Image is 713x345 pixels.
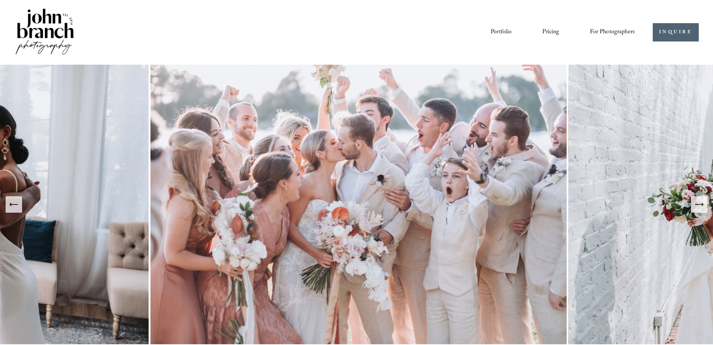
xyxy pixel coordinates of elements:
span: For Photographers [590,27,635,38]
a: Pricing [542,26,559,38]
a: INQUIRE [653,23,699,41]
button: Next Slide [691,196,707,213]
a: Portfolio [491,26,512,38]
button: Previous Slide [6,196,22,213]
a: folder dropdown [590,26,635,38]
img: A wedding party celebrating outdoors, featuring a bride and groom kissing amidst cheering bridesm... [149,65,569,344]
img: John Branch IV Photography [14,7,75,58]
